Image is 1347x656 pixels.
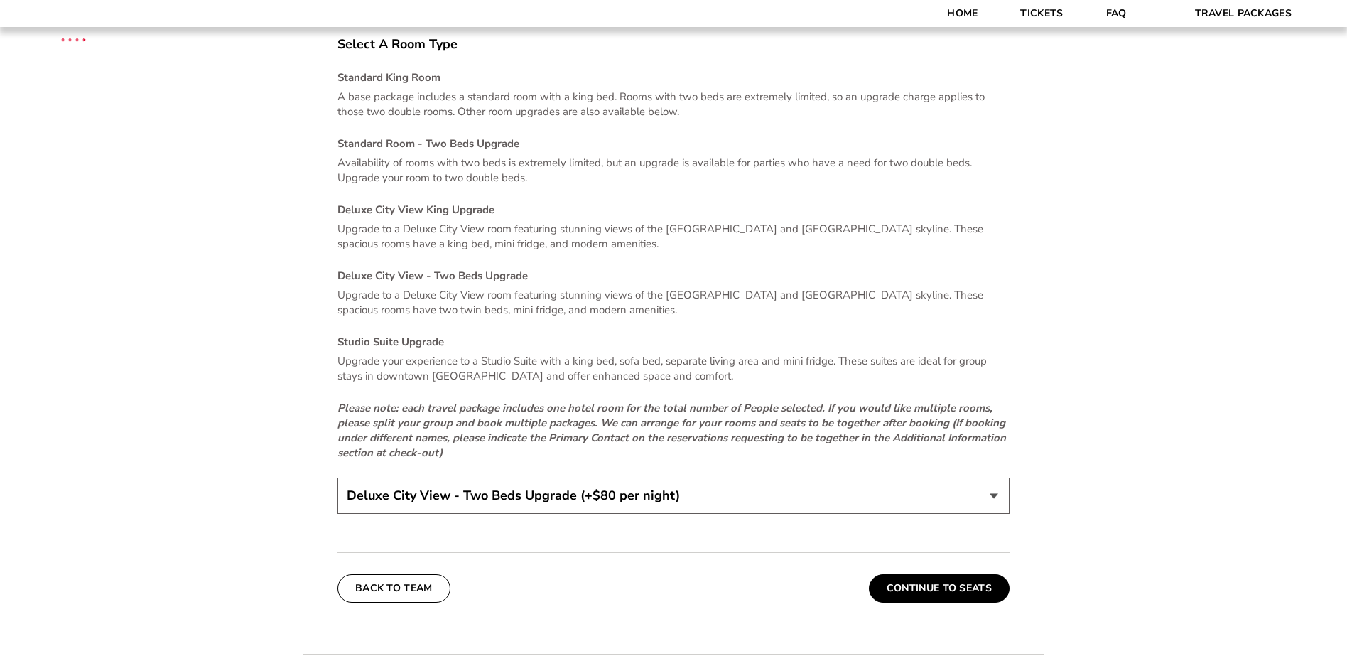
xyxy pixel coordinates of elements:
[337,222,1010,252] p: Upgrade to a Deluxe City View room featuring stunning views of the [GEOGRAPHIC_DATA] and [GEOGRAP...
[337,354,1010,384] p: Upgrade your experience to a Studio Suite with a king bed, sofa bed, separate living area and min...
[869,574,1010,603] button: Continue To Seats
[337,288,1010,318] p: Upgrade to a Deluxe City View room featuring stunning views of the [GEOGRAPHIC_DATA] and [GEOGRAP...
[337,90,1010,119] p: A base package includes a standard room with a king bed. Rooms with two beds are extremely limite...
[337,70,1010,85] h4: Standard King Room
[337,401,1006,460] em: Please note: each travel package includes one hotel room for the total number of People selected....
[337,136,1010,151] h4: Standard Room - Two Beds Upgrade
[337,203,1010,217] h4: Deluxe City View King Upgrade
[337,36,1010,53] label: Select A Room Type
[337,156,1010,185] p: Availability of rooms with two beds is extremely limited, but an upgrade is available for parties...
[43,7,104,69] img: CBS Sports Thanksgiving Classic
[337,269,1010,284] h4: Deluxe City View - Two Beds Upgrade
[337,335,1010,350] h4: Studio Suite Upgrade
[337,574,450,603] button: Back To Team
